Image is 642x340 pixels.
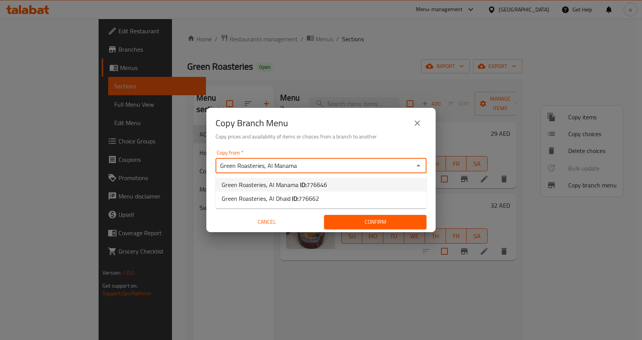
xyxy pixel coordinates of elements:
[324,215,426,229] button: Confirm
[300,179,306,190] b: ID:
[216,117,288,129] h2: Copy Branch Menu
[306,179,327,190] span: 776646
[413,160,424,171] button: Close
[222,180,327,189] span: Green Roasteries, Al Manama
[219,217,315,227] span: Cancel
[408,114,426,132] button: close
[292,193,298,204] b: ID:
[298,193,319,204] span: 776662
[216,132,426,141] h6: Copy prices and availability of items or choices from a branch to another
[330,217,420,227] span: Confirm
[222,194,319,203] span: Green Roasteries, Al Dhaid
[216,215,318,229] button: Cancel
